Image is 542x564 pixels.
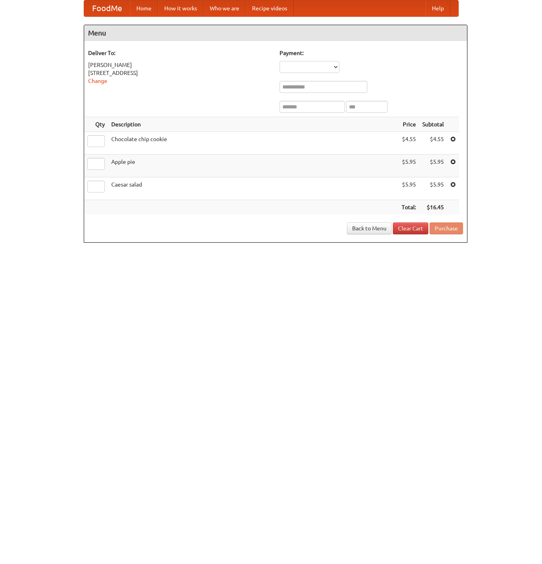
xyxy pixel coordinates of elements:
[419,155,447,177] td: $5.95
[88,49,272,57] h5: Deliver To:
[108,132,398,155] td: Chocolate chip cookie
[88,69,272,77] div: [STREET_ADDRESS]
[398,200,419,215] th: Total:
[393,222,428,234] a: Clear Cart
[108,117,398,132] th: Description
[108,155,398,177] td: Apple pie
[419,200,447,215] th: $16.45
[88,61,272,69] div: [PERSON_NAME]
[246,0,294,16] a: Recipe videos
[398,155,419,177] td: $5.95
[398,177,419,200] td: $5.95
[88,78,107,84] a: Change
[158,0,203,16] a: How it works
[426,0,450,16] a: Help
[419,132,447,155] td: $4.55
[130,0,158,16] a: Home
[108,177,398,200] td: Caesar salad
[419,117,447,132] th: Subtotal
[84,0,130,16] a: FoodMe
[203,0,246,16] a: Who we are
[430,222,463,234] button: Purchase
[280,49,463,57] h5: Payment:
[84,25,467,41] h4: Menu
[347,222,392,234] a: Back to Menu
[398,117,419,132] th: Price
[398,132,419,155] td: $4.55
[84,117,108,132] th: Qty
[419,177,447,200] td: $5.95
